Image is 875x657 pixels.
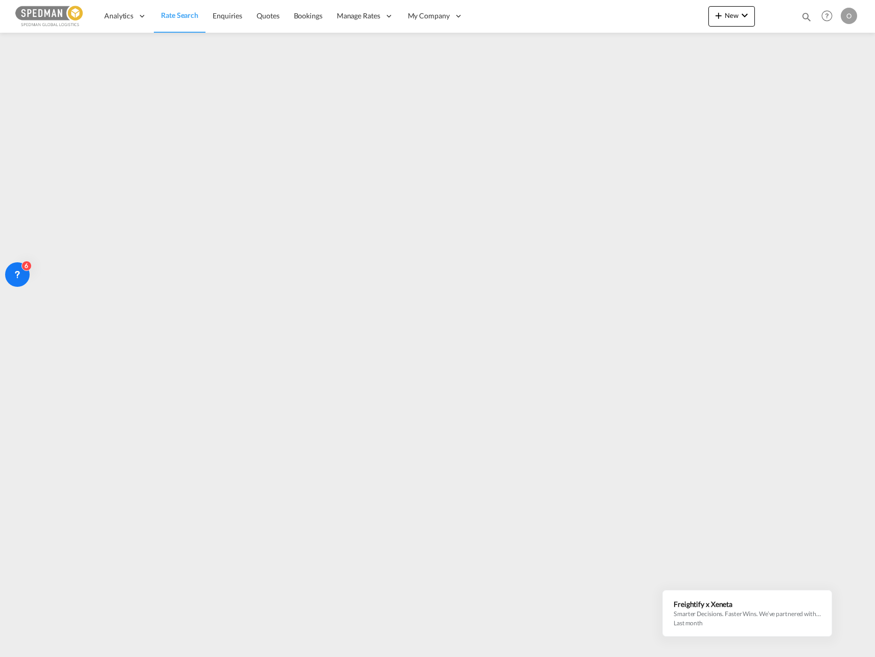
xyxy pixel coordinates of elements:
[801,11,812,22] md-icon: icon-magnify
[818,7,836,25] span: Help
[841,8,857,24] div: O
[712,11,751,19] span: New
[739,9,751,21] md-icon: icon-chevron-down
[408,11,450,21] span: My Company
[257,11,279,20] span: Quotes
[104,11,133,21] span: Analytics
[213,11,242,20] span: Enquiries
[818,7,841,26] div: Help
[161,11,198,19] span: Rate Search
[712,9,725,21] md-icon: icon-plus 400-fg
[294,11,323,20] span: Bookings
[15,5,84,28] img: c12ca350ff1b11efb6b291369744d907.png
[708,6,755,27] button: icon-plus 400-fgNewicon-chevron-down
[337,11,380,21] span: Manage Rates
[801,11,812,27] div: icon-magnify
